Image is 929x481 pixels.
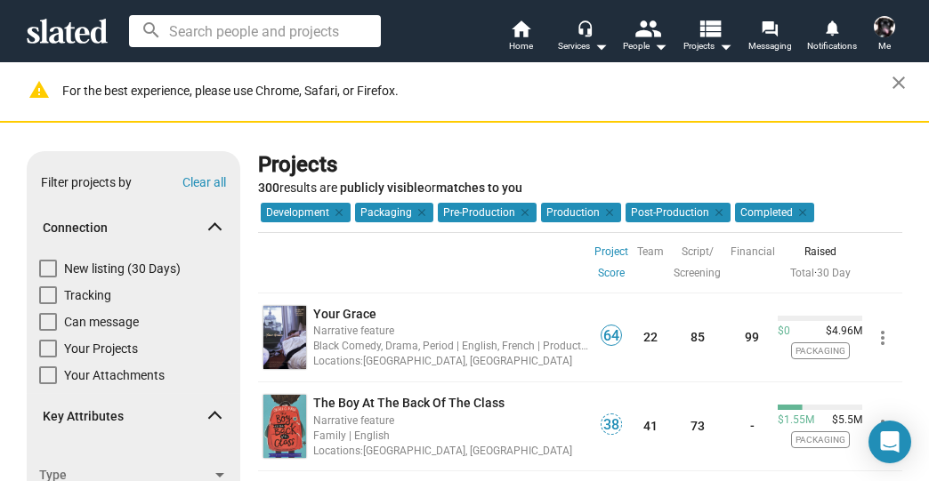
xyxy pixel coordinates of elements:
div: People [623,36,667,57]
a: 85 [691,330,705,344]
b: publicly visible [340,180,424,195]
span: Home [509,36,533,57]
mat-icon: headset_mic [577,20,593,36]
span: Your Grace [313,307,376,321]
a: Your GraceNarrative featureBlack Comedy, Drama, Period | English, French | Production: [DATE]Loca... [313,306,588,370]
button: People [614,18,676,57]
div: Connection [27,260,240,393]
a: undefined [260,302,310,373]
a: Script/ Screening [674,241,721,284]
span: Projects [683,36,732,57]
mat-chip: Development [261,203,351,222]
mat-icon: more_vert [872,416,893,437]
a: Team [637,241,664,262]
span: Locations: [313,355,363,367]
div: Open Intercom Messenger [868,421,911,463]
span: Me [878,36,891,57]
span: Locations: [313,445,363,457]
button: Clear all [182,175,226,189]
div: Narrative feature [313,322,588,339]
span: · [790,267,817,279]
a: 41 [643,419,658,433]
img: Sharon Bruneau [874,16,895,37]
div: Filter projects by [41,174,132,191]
mat-icon: close [888,72,909,93]
mat-icon: view_list [697,15,723,41]
span: $5.5M [825,413,862,428]
mat-icon: home [510,18,531,39]
div: [GEOGRAPHIC_DATA], [GEOGRAPHIC_DATA] [313,352,588,369]
span: Your Attachments [64,366,165,384]
button: Sharon BruneauMe [863,12,906,59]
b: matches to you [436,180,522,195]
button: Services [552,18,614,57]
span: Notifications [807,36,857,57]
span: Messaging [748,36,792,57]
span: Your Projects [64,340,138,357]
span: $4.96M [819,325,862,339]
mat-icon: arrow_drop_down [715,36,736,57]
span: results are or [258,180,522,195]
span: Can message [64,313,139,331]
mat-icon: people [634,15,660,41]
mat-icon: clear [515,204,531,220]
mat-icon: arrow_drop_down [650,36,671,57]
a: Project Score [594,241,628,284]
span: The Boy At The Back Of The Class [313,396,505,410]
span: 64 [602,327,621,345]
mat-chip: Pre-Production [438,203,537,222]
div: Black Comedy, Drama, Period | English, French | Production: [DATE] [313,337,588,354]
mat-icon: clear [600,204,616,220]
mat-icon: arrow_drop_down [590,36,611,57]
mat-icon: warning [28,79,50,100]
span: 38 [602,416,621,434]
img: undefined [263,306,306,369]
a: Total [790,267,814,279]
mat-icon: more_vert [872,327,893,349]
mat-chip: Completed [735,203,814,222]
a: 64 [601,334,622,349]
mat-expansion-panel-header: Connection [27,199,240,256]
button: Projects [676,18,739,57]
a: - [750,419,755,433]
a: Home [489,18,552,57]
div: Projects [258,151,895,180]
mat-icon: clear [412,204,428,220]
div: For the best experience, please use Chrome, Safari, or Firefox. [62,79,892,103]
mat-expansion-panel-header: Key Attributes [27,388,240,445]
a: Notifications [801,18,863,57]
mat-icon: forum [761,20,778,36]
div: Family | English [313,427,588,444]
a: 30 Day [817,267,851,279]
div: Narrative feature [313,412,588,429]
span: $1.55M [778,413,814,428]
a: Financial [731,241,775,262]
div: Services [558,36,608,57]
span: Packaging [791,431,850,448]
strong: 300 [258,180,279,195]
span: Tracking [64,286,111,304]
mat-icon: clear [793,204,809,220]
a: 99 [745,330,759,344]
span: $0 [778,325,790,339]
input: Search people and projects [129,15,381,47]
mat-icon: clear [709,204,725,220]
mat-icon: notifications [823,19,840,36]
span: Connection [43,220,210,236]
a: undefined [260,391,310,461]
mat-icon: clear [329,204,345,220]
a: Messaging [739,18,801,57]
span: Packaging [791,342,850,359]
div: Raised [778,241,862,262]
a: 22 [643,330,658,344]
img: undefined [263,395,306,458]
div: [GEOGRAPHIC_DATA], [GEOGRAPHIC_DATA] [313,442,588,459]
mat-chip: Post-Production [626,203,731,222]
mat-chip: Production [541,203,621,222]
a: The Boy At The Back Of The ClassNarrative featureFamily | EnglishLocations:[GEOGRAPHIC_DATA], [GE... [313,395,588,459]
mat-chip: Packaging [355,203,433,222]
span: Key Attributes [43,408,210,425]
a: 73 [691,419,705,433]
a: 38 [601,423,622,437]
span: New listing (30 Days) [64,260,181,277]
